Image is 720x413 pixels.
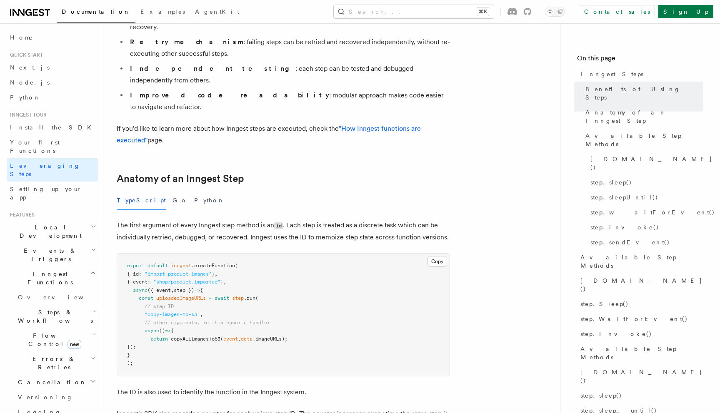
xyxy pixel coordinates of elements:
a: Available Step Methods [577,250,703,273]
a: Your first Functions [7,135,98,158]
span: { id [127,271,139,277]
a: step.waitForEvent() [587,205,703,220]
a: Available Step Methods [577,341,703,365]
span: .run [244,295,255,301]
span: } [212,271,215,277]
a: [DOMAIN_NAME]() [577,365,703,388]
span: inngest [171,263,191,269]
button: Search...⌘K [334,5,494,18]
span: Node.js [10,79,50,86]
span: step.invoke() [590,223,659,231]
span: ( [255,295,258,301]
span: Versioning [18,394,73,401]
span: Steps & Workflows [15,308,93,325]
span: step.sleep() [580,391,622,400]
a: Anatomy of an Inngest Step [117,173,244,184]
span: . [238,336,241,342]
span: return [150,336,168,342]
span: => [194,287,200,293]
span: Documentation [62,8,130,15]
a: Sign Up [658,5,713,18]
a: Python [7,90,98,105]
span: step.WaitForEvent() [580,315,688,323]
span: Errors & Retries [15,355,90,371]
span: => [165,328,171,333]
span: step.waitForEvent() [590,208,715,216]
a: step.invoke() [587,220,703,235]
span: "import-product-images" [145,271,212,277]
span: Available Step Methods [580,253,703,270]
span: Your first Functions [10,139,60,154]
span: Local Development [7,223,91,240]
span: , [215,271,217,277]
a: step.Sleep() [577,296,703,311]
strong: Independent testing [130,65,295,72]
strong: Retry mechanism [130,38,243,46]
a: Overview [15,290,98,305]
span: Quick start [7,52,43,58]
span: Available Step Methods [585,132,703,148]
span: Python [10,94,40,101]
span: // other arguments, in this case: a handler [145,320,270,326]
span: ( [220,336,223,342]
a: Benefits of Using Steps [582,82,703,105]
button: Local Development [7,220,98,243]
a: Home [7,30,98,45]
span: async [133,287,147,293]
span: , [223,279,226,285]
span: Overview [18,294,104,301]
span: Inngest tour [7,112,47,118]
a: Install the SDK [7,120,98,135]
span: uploadedImageURLs [156,295,206,301]
a: Inngest Steps [577,67,703,82]
span: default [147,263,168,269]
button: Inngest Functions [7,266,98,290]
span: Inngest Functions [7,270,90,286]
span: } [127,352,130,358]
span: // step ID [145,304,174,309]
span: Leveraging Steps [10,162,80,177]
span: Setting up your app [10,186,82,201]
button: Copy [427,256,447,267]
h4: On this page [577,53,703,67]
span: Available Step Methods [580,345,703,361]
span: , [171,287,174,293]
span: { [171,328,174,333]
span: .imageURLs); [252,336,287,342]
span: [DOMAIN_NAME]() [590,155,712,172]
button: Toggle dark mode [545,7,565,17]
span: Examples [140,8,185,15]
span: }); [127,344,136,350]
span: new [67,340,81,349]
span: Next.js [10,64,50,71]
p: The ID is also used to identify the function in the Inngest system. [117,386,450,398]
span: { event [127,279,147,285]
a: Anatomy of an Inngest Step [582,105,703,128]
span: const [139,295,153,301]
span: ({ event [147,287,171,293]
a: AgentKit [190,2,244,22]
a: Node.js [7,75,98,90]
button: Cancellation [15,375,98,390]
span: Anatomy of an Inngest Step [585,108,703,125]
span: [DOMAIN_NAME]() [580,276,703,293]
span: copyAllImagesToS3 [171,336,220,342]
p: If you'd like to learn more about how Inngest steps are executed, check the page. [117,123,450,146]
span: await [215,295,229,301]
a: Contact sales [579,5,655,18]
span: Flow Control [15,331,92,348]
li: : modular approach makes code easier to navigate and refactor. [127,90,450,113]
a: [DOMAIN_NAME]() [577,273,703,296]
button: Errors & Retries [15,351,98,375]
a: step.sleep() [577,388,703,403]
span: Inngest Steps [580,70,643,78]
button: Events & Triggers [7,243,98,266]
span: Install the SDK [10,124,96,131]
span: step [232,295,244,301]
span: step.sleepUntil() [590,193,658,202]
span: .createFunction [191,263,235,269]
span: () [159,328,165,333]
button: Python [194,191,225,210]
span: step.Sleep() [580,300,629,308]
span: Events & Triggers [7,246,91,263]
